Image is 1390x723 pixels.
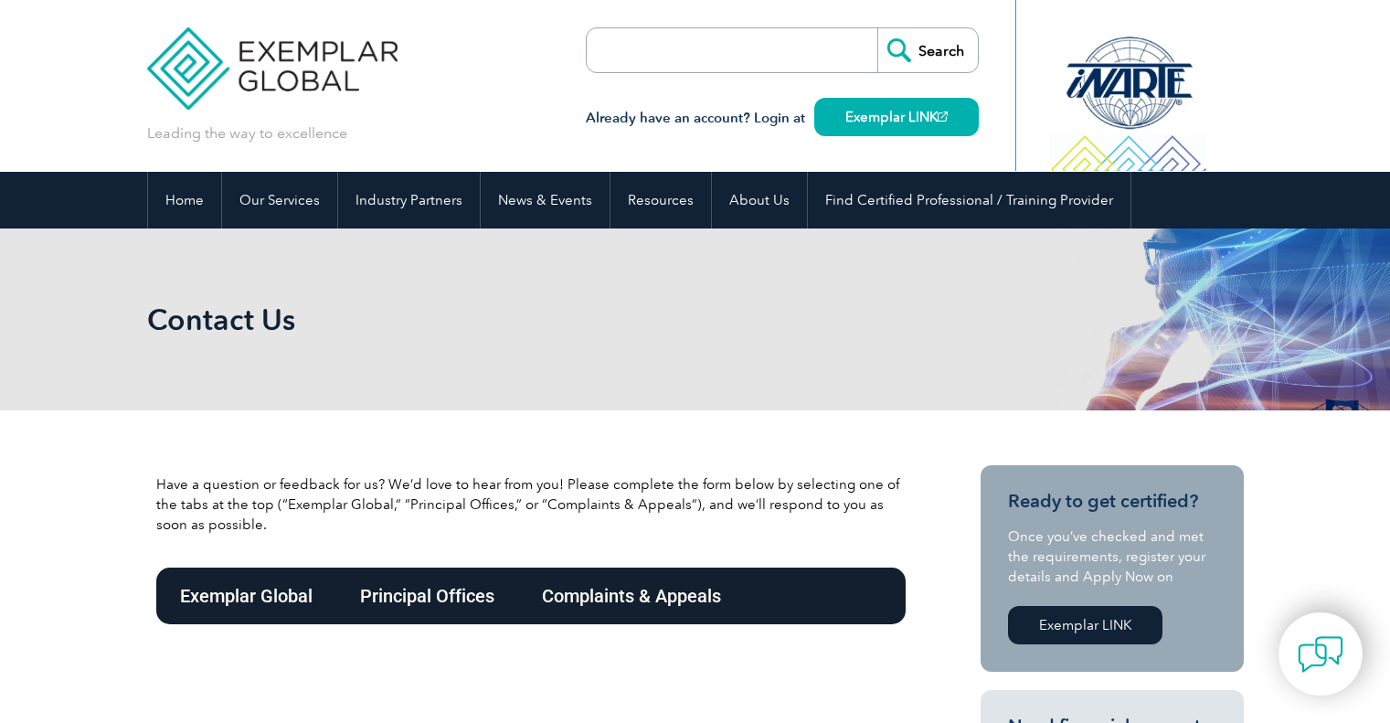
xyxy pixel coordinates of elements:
[148,172,221,229] a: Home
[481,172,610,229] a: News & Events
[147,302,849,337] h1: Contact Us
[156,568,336,624] div: Exemplar Global
[518,568,745,624] div: Complaints & Appeals
[814,98,979,136] a: Exemplar LINK
[338,172,480,229] a: Industry Partners
[156,474,906,535] p: Have a question or feedback for us? We’d love to hear from you! Please complete the form below by...
[808,172,1130,229] a: Find Certified Professional / Training Provider
[147,123,347,144] p: Leading the way to excellence
[712,172,807,229] a: About Us
[222,172,337,229] a: Our Services
[1008,526,1216,587] p: Once you’ve checked and met the requirements, register your details and Apply Now on
[336,568,518,624] div: Principal Offices
[938,112,948,122] img: open_square.png
[610,172,711,229] a: Resources
[877,28,978,72] input: Search
[586,107,979,130] h3: Already have an account? Login at
[1008,490,1216,513] h3: Ready to get certified?
[1008,606,1162,644] a: Exemplar LINK
[1298,632,1343,677] img: contact-chat.png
